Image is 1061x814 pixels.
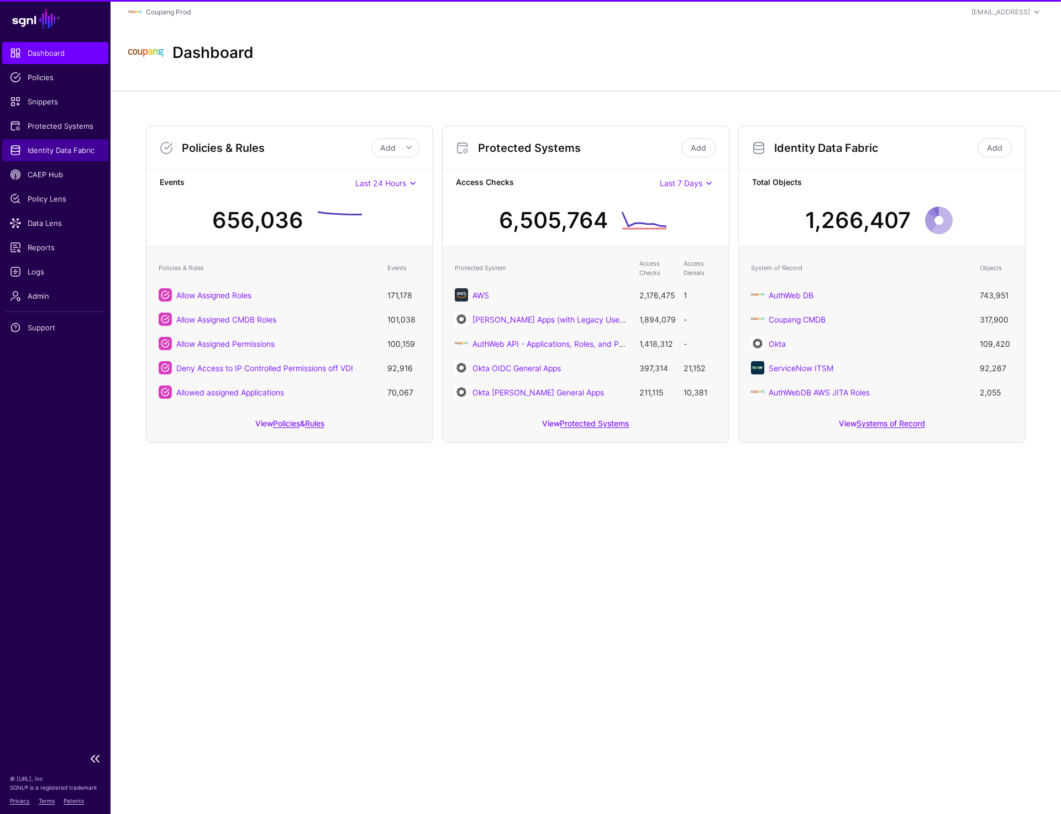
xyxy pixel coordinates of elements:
[305,419,324,428] a: Rules
[2,66,108,88] a: Policies
[455,288,468,302] img: svg+xml;base64,PHN2ZyB3aWR0aD0iNjQiIGhlaWdodD0iNjQiIHZpZXdCb3g9IjAgMCA2NCA2NCIgZmlsbD0ibm9uZSIgeG...
[560,419,629,428] a: Protected Systems
[176,363,353,373] a: Deny Access to IP Controlled Permissions off VDI
[751,313,764,326] img: svg+xml;base64,PHN2ZyBpZD0iTG9nbyIgeG1sbnM9Imh0dHA6Ly93d3cudzMub3JnLzIwMDAvc3ZnIiB3aWR0aD0iMTIxLj...
[172,44,254,62] h2: Dashboard
[805,204,911,237] div: 1,266,407
[472,315,633,324] a: [PERSON_NAME] Apps (with Legacy UserID)
[472,339,656,348] a: AuthWeb API - Applications, Roles, and Permissions
[10,783,101,792] p: SGNL® is a registered trademark
[634,331,678,356] td: 1,418,312
[176,339,275,348] a: Allow Assigned Permissions
[634,380,678,404] td: 211,115
[10,774,101,783] p: © [URL], Inc
[974,331,1018,356] td: 109,420
[10,797,30,804] a: Privacy
[678,356,722,380] td: 21,152
[10,242,101,253] span: Reports
[678,307,722,331] td: -
[472,363,561,373] a: Okta OIDC General Apps
[128,35,164,71] img: svg+xml;base64,PHN2ZyBpZD0iTG9nbyIgeG1sbnM9Imh0dHA6Ly93d3cudzMub3JnLzIwMDAvc3ZnIiB3aWR0aD0iMTIxLj...
[634,253,678,283] th: Access Checks
[769,388,870,397] a: AuthWebDB AWS JITA Roles
[2,139,108,161] a: Identity Data Fabric
[478,141,679,155] h3: Protected Systems
[971,7,1030,17] div: [EMAIL_ADDRESS]
[472,388,604,397] a: Okta [PERSON_NAME] General Apps
[751,361,764,374] img: svg+xml;base64,PHN2ZyB3aWR0aD0iNjQiIGhlaWdodD0iNjQiIHZpZXdCb3g9IjAgMCA2NCA2NCIgZmlsbD0ibm9uZSIgeG...
[769,339,786,348] a: Okta
[443,411,729,442] div: View
[10,266,101,277] span: Logs
[678,380,722,404] td: 10,381
[455,337,468,350] img: svg+xml;base64,PD94bWwgdmVyc2lvbj0iMS4wIiBlbmNvZGluZz0iVVRGLTgiIHN0YW5kYWxvbmU9Im5vIj8+CjwhLS0gQ3...
[857,419,925,428] a: Systems of Record
[2,212,108,234] a: Data Lens
[769,315,826,324] a: Coupang CMDB
[739,411,1025,442] div: View
[974,253,1018,283] th: Objects
[10,193,101,204] span: Policy Lens
[2,115,108,137] a: Protected Systems
[769,363,833,373] a: ServiceNow ITSM
[273,419,300,428] a: Policies
[499,204,608,237] div: 6,505,764
[382,331,426,356] td: 100,159
[2,261,108,283] a: Logs
[974,380,1018,404] td: 2,055
[456,176,660,190] strong: Access Checks
[752,176,1012,190] strong: Total Objects
[10,145,101,156] span: Identity Data Fabric
[634,283,678,307] td: 2,176,475
[974,356,1018,380] td: 92,267
[382,283,426,307] td: 171,178
[2,236,108,258] a: Reports
[10,322,101,333] span: Support
[182,141,371,155] h3: Policies & Rules
[382,307,426,331] td: 101,038
[10,169,101,180] span: CAEP Hub
[978,138,1012,157] a: Add
[974,307,1018,331] td: 317,900
[10,290,101,302] span: Admin
[382,253,426,283] th: Events
[660,178,702,188] span: Last 7 Days
[7,7,104,31] a: SGNL
[751,385,764,399] img: svg+xml;base64,PHN2ZyBpZD0iTG9nbyIgeG1sbnM9Imh0dHA6Ly93d3cudzMub3JnLzIwMDAvc3ZnIiB3aWR0aD0iMTIxLj...
[146,411,433,442] div: View &
[10,72,101,83] span: Policies
[160,176,355,190] strong: Events
[455,361,468,374] img: svg+xml;base64,PHN2ZyB3aWR0aD0iNjQiIGhlaWdodD0iNjQiIHZpZXdCb3g9IjAgMCA2NCA2NCIgZmlsbD0ibm9uZSIgeG...
[212,204,303,237] div: 656,036
[678,253,722,283] th: Access Denials
[176,388,284,397] a: Allowed assigned Applications
[64,797,84,804] a: Patents
[2,188,108,210] a: Policy Lens
[153,253,382,283] th: Policies & Rules
[634,356,678,380] td: 397,314
[355,178,406,188] span: Last 24 Hours
[974,283,1018,307] td: 743,951
[176,315,276,324] a: Allow Assigned CMDB Roles
[10,120,101,131] span: Protected Systems
[2,42,108,64] a: Dashboard
[751,288,764,302] img: svg+xml;base64,PHN2ZyBpZD0iTG9nbyIgeG1sbnM9Imh0dHA6Ly93d3cudzMub3JnLzIwMDAvc3ZnIiB3aWR0aD0iMTIxLj...
[455,385,468,399] img: svg+xml;base64,PHN2ZyB3aWR0aD0iNjQiIGhlaWdodD0iNjQiIHZpZXdCb3g9IjAgMCA2NCA2NCIgZmlsbD0ibm9uZSIgeG...
[681,138,716,157] a: Add
[678,331,722,356] td: -
[769,290,813,300] a: AuthWeb DB
[678,283,722,307] td: 1
[10,96,101,107] span: Snippets
[2,285,108,307] a: Admin
[2,163,108,186] a: CAEP Hub
[472,290,489,300] a: AWS
[39,797,55,804] a: Terms
[751,337,764,350] img: svg+xml;base64,PHN2ZyB3aWR0aD0iNjQiIGhlaWdodD0iNjQiIHZpZXdCb3g9IjAgMCA2NCA2NCIgZmlsbD0ibm9uZSIgeG...
[382,380,426,404] td: 70,067
[380,143,396,152] span: Add
[774,141,975,155] h3: Identity Data Fabric
[382,356,426,380] td: 92,916
[146,8,191,16] a: Coupang Prod
[2,91,108,113] a: Snippets
[634,307,678,331] td: 1,894,079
